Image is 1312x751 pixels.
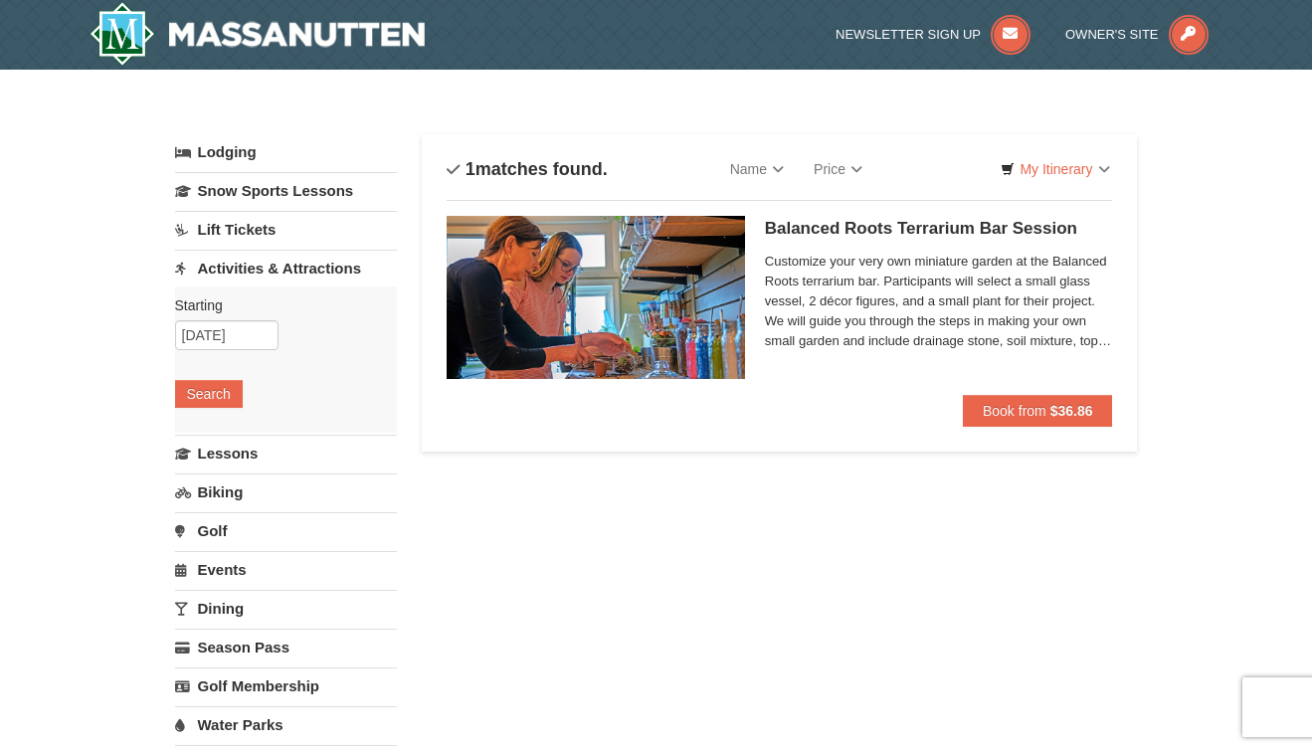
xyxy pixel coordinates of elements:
span: Customize your very own miniature garden at the Balanced Roots terrarium bar. Participants will s... [765,252,1113,351]
img: Massanutten Resort Logo [90,2,426,66]
a: Name [715,149,799,189]
a: Lift Tickets [175,211,397,248]
a: Newsletter Sign Up [836,27,1031,42]
a: My Itinerary [988,154,1122,184]
h5: Balanced Roots Terrarium Bar Session [765,219,1113,239]
a: Price [799,149,877,189]
a: Water Parks [175,706,397,743]
a: Lodging [175,134,397,170]
span: Newsletter Sign Up [836,27,981,42]
img: 18871151-30-393e4332.jpg [447,216,745,379]
a: Golf Membership [175,667,397,704]
span: Book from [983,403,1046,419]
a: Season Pass [175,629,397,665]
button: Book from $36.86 [963,395,1113,427]
a: Dining [175,590,397,627]
span: Owner's Site [1065,27,1159,42]
a: Massanutten Resort [90,2,426,66]
label: Starting [175,295,382,315]
a: Lessons [175,435,397,471]
a: Snow Sports Lessons [175,172,397,209]
a: Owner's Site [1065,27,1209,42]
a: Golf [175,512,397,549]
button: Search [175,380,243,408]
a: Events [175,551,397,588]
a: Activities & Attractions [175,250,397,286]
strong: $36.86 [1050,403,1093,419]
a: Biking [175,473,397,510]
